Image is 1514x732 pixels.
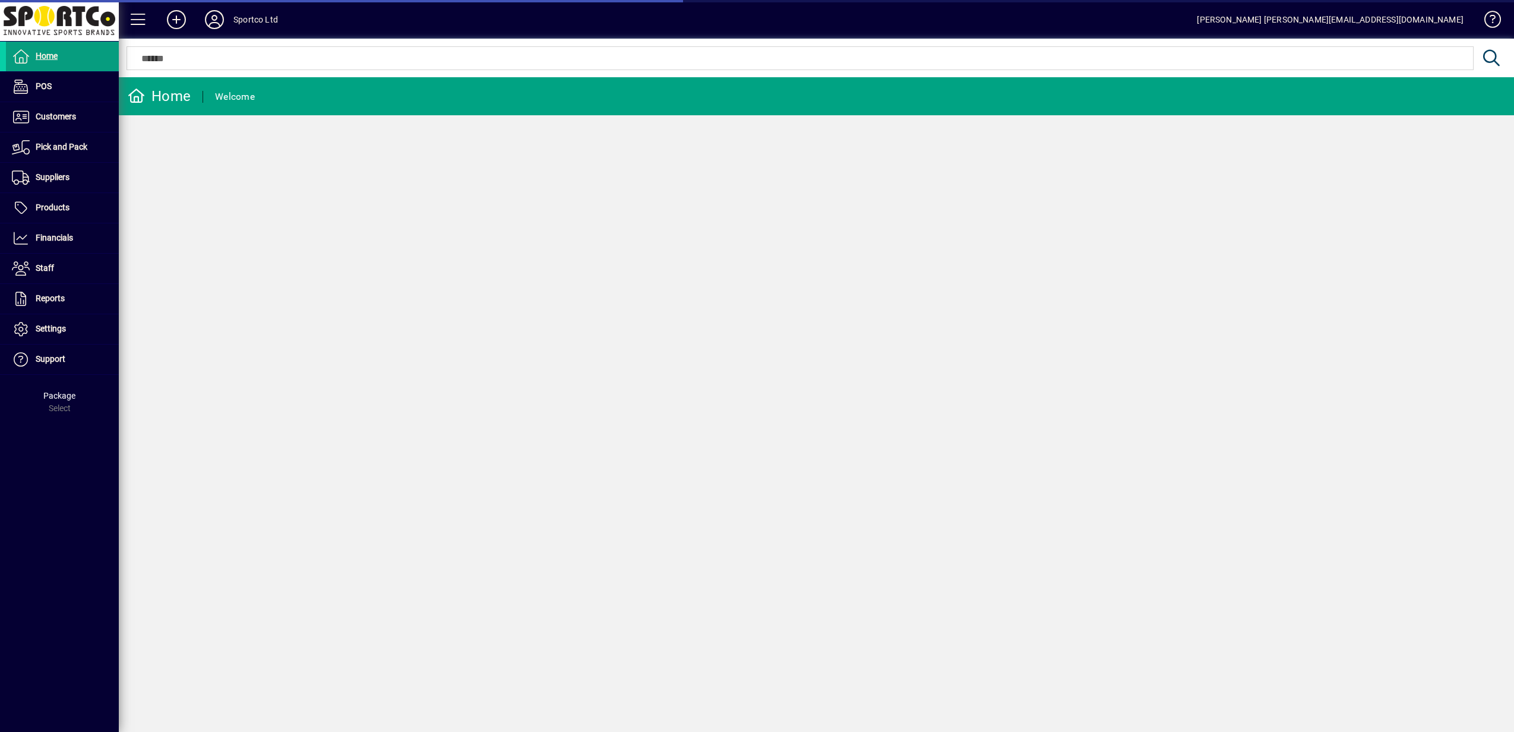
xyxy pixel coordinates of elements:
[36,233,73,242] span: Financials
[36,324,66,333] span: Settings
[195,9,233,30] button: Profile
[157,9,195,30] button: Add
[6,163,119,193] a: Suppliers
[43,391,75,400] span: Package
[36,81,52,91] span: POS
[6,345,119,374] a: Support
[215,87,255,106] div: Welcome
[36,203,69,212] span: Products
[6,193,119,223] a: Products
[6,132,119,162] a: Pick and Pack
[6,223,119,253] a: Financials
[36,142,87,152] span: Pick and Pack
[1475,2,1499,41] a: Knowledge Base
[6,284,119,314] a: Reports
[36,294,65,303] span: Reports
[128,87,191,106] div: Home
[6,72,119,102] a: POS
[36,51,58,61] span: Home
[6,254,119,283] a: Staff
[36,354,65,364] span: Support
[6,314,119,344] a: Settings
[1197,10,1464,29] div: [PERSON_NAME] [PERSON_NAME][EMAIL_ADDRESS][DOMAIN_NAME]
[36,112,76,121] span: Customers
[36,172,69,182] span: Suppliers
[233,10,278,29] div: Sportco Ltd
[36,263,54,273] span: Staff
[6,102,119,132] a: Customers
